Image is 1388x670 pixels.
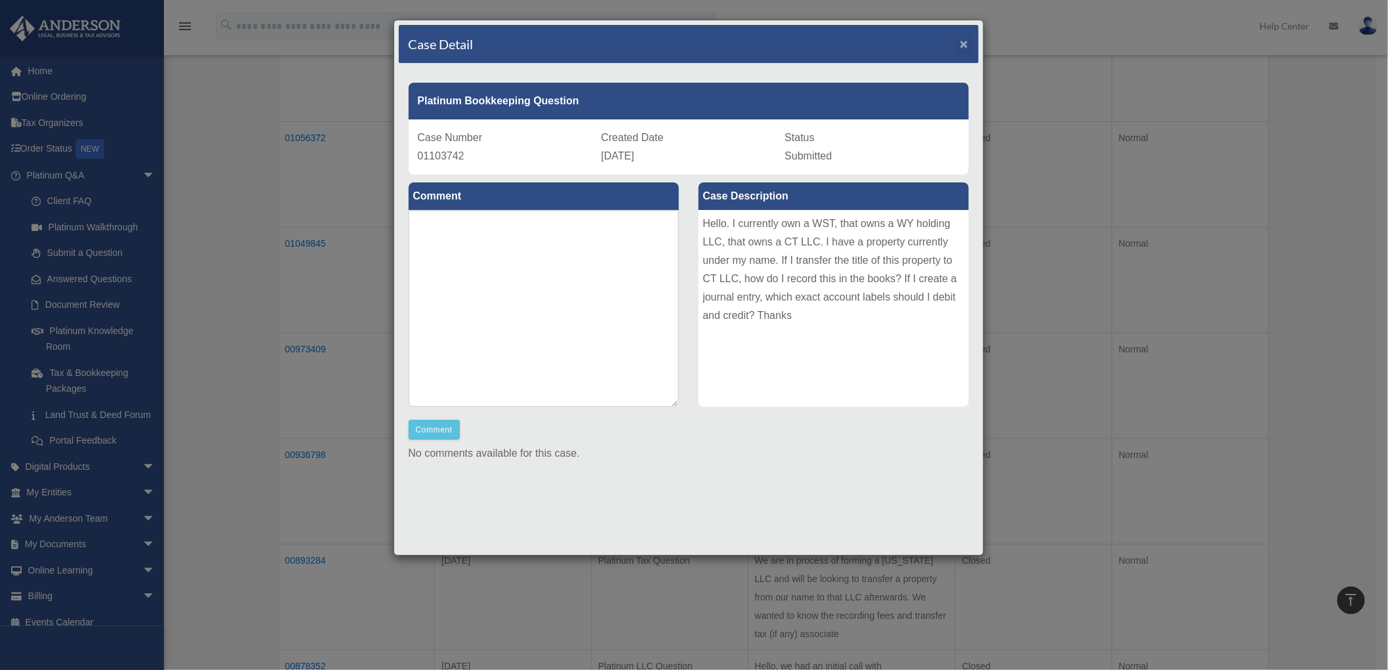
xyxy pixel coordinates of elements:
div: Platinum Bookkeeping Question [409,83,969,119]
span: Submitted [785,150,832,161]
p: No comments available for this case. [409,444,969,463]
h4: Case Detail [409,35,474,53]
button: Close [960,37,969,51]
div: Hello. I currently own a WST, that owns a WY holding LLC, that owns a CT LLC. I have a property c... [699,210,969,407]
label: Comment [409,182,679,210]
button: Comment [409,420,460,440]
span: Created Date [602,132,664,143]
span: Case Number [418,132,483,143]
span: × [960,36,969,51]
label: Case Description [699,182,969,210]
span: [DATE] [602,150,634,161]
span: 01103742 [418,150,464,161]
span: Status [785,132,815,143]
